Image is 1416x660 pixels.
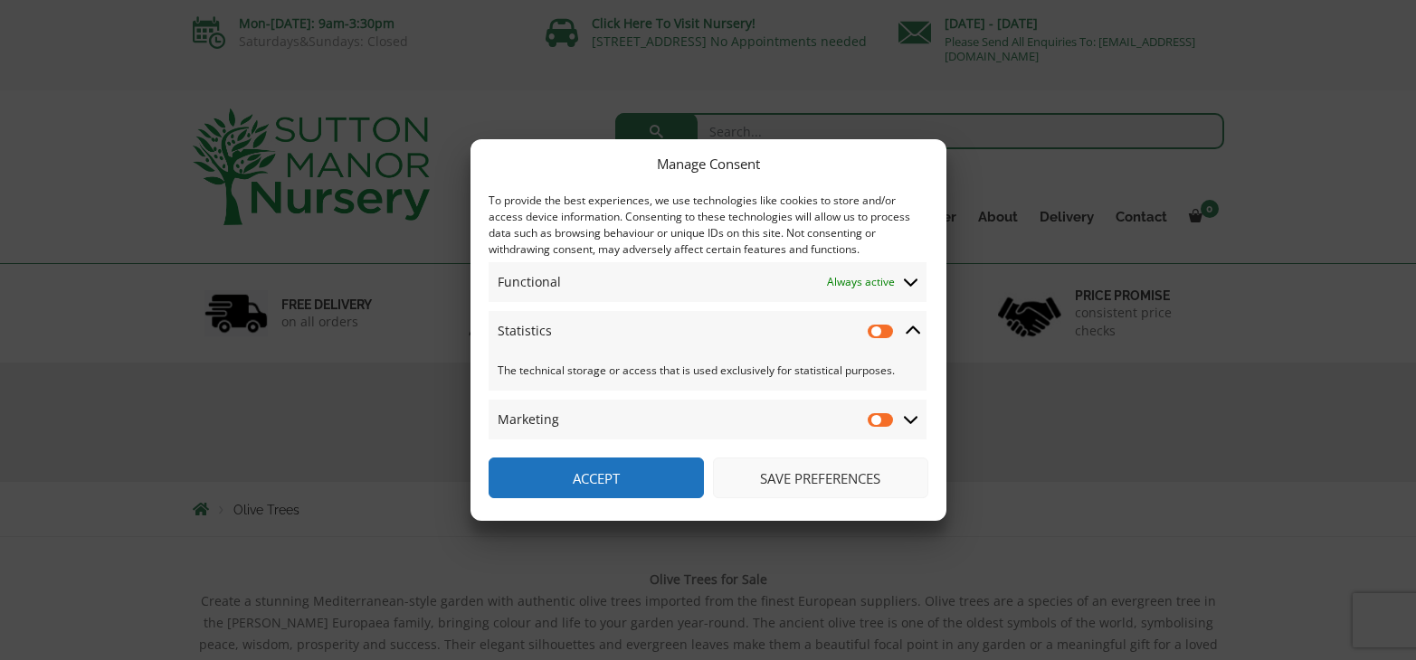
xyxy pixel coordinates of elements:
summary: Statistics [489,311,927,351]
button: Accept [489,457,704,498]
summary: Marketing [489,400,927,439]
div: To provide the best experiences, we use technologies like cookies to store and/or access device i... [489,193,927,258]
summary: Functional Always active [489,262,927,302]
span: Functional [498,271,561,293]
span: The technical storage or access that is used exclusively for statistical purposes. [498,360,917,382]
span: Statistics [498,320,552,342]
span: Marketing [498,409,559,430]
button: Save preferences [713,457,928,498]
div: Manage Consent [657,153,760,174]
span: Always active [827,271,895,293]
